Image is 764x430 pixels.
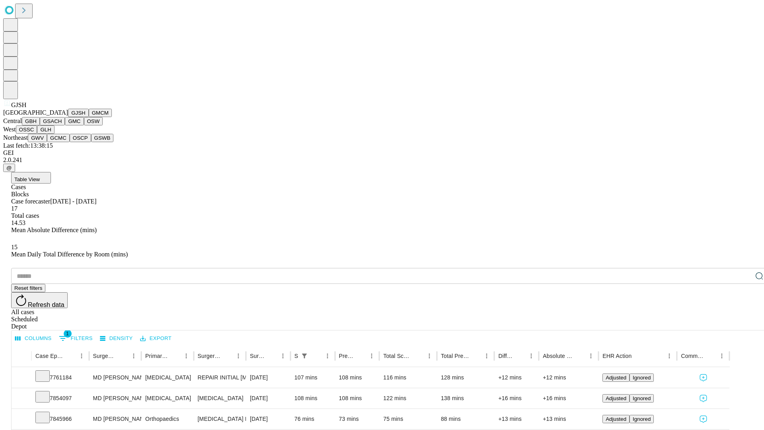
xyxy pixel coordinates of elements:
div: REPAIR INITIAL [MEDICAL_DATA] REDUCIBLE AGE [DEMOGRAPHIC_DATA] OR MORE [198,367,242,388]
button: @ [3,164,15,172]
div: Surgery Name [198,353,221,359]
button: Adjusted [602,394,630,403]
span: Ignored [633,395,651,401]
div: 88 mins [441,409,491,429]
button: Sort [311,350,322,362]
div: 108 mins [339,367,376,388]
button: Sort [266,350,277,362]
div: +13 mins [543,409,594,429]
div: Absolute Difference [543,353,573,359]
button: Menu [424,350,435,362]
span: 15 [11,244,18,250]
div: Total Scheduled Duration [383,353,412,359]
button: Show filters [57,332,95,345]
div: Total Predicted Duration [441,353,470,359]
div: [DATE] [250,388,286,408]
button: Sort [117,350,128,362]
button: OSW [84,117,103,125]
button: Menu [76,350,87,362]
button: GSWB [91,134,114,142]
div: 108 mins [339,388,376,408]
button: Menu [277,350,288,362]
div: [MEDICAL_DATA] MEDIAL OR LATERAL MENISCECTOMY [198,409,242,429]
div: 7761184 [35,367,85,388]
span: Mean Daily Total Difference by Room (mins) [11,251,128,258]
button: Refresh data [11,292,68,308]
div: 2.0.241 [3,156,761,164]
span: Adjusted [606,375,626,381]
div: +12 mins [543,367,594,388]
button: GMC [65,117,84,125]
button: GMCM [89,109,112,117]
div: Surgery Date [250,353,265,359]
button: Sort [355,350,366,362]
span: Refresh data [28,301,64,308]
button: Sort [632,350,643,362]
div: Scheduled In Room Duration [294,353,298,359]
span: Ignored [633,416,651,422]
div: Case Epic Id [35,353,64,359]
span: [GEOGRAPHIC_DATA] [3,109,68,116]
button: Ignored [630,373,654,382]
div: 108 mins [294,388,331,408]
button: Show filters [299,350,310,362]
span: Reset filters [14,285,42,291]
button: Menu [716,350,727,362]
div: MD [PERSON_NAME] [93,388,137,408]
button: OSCP [70,134,91,142]
div: 75 mins [383,409,433,429]
button: Menu [481,350,492,362]
div: Surgeon Name [93,353,116,359]
div: 1 active filter [299,350,310,362]
button: GCMC [47,134,70,142]
button: Reset filters [11,284,45,292]
button: OSSC [16,125,37,134]
div: [MEDICAL_DATA] [145,388,189,408]
div: [MEDICAL_DATA] [198,388,242,408]
button: Sort [705,350,716,362]
button: Export [138,332,173,345]
div: MD [PERSON_NAME] [PERSON_NAME] [93,409,137,429]
button: Menu [322,350,333,362]
div: 7854097 [35,388,85,408]
div: 107 mins [294,367,331,388]
span: Table View [14,176,40,182]
div: Comments [681,353,704,359]
div: 122 mins [383,388,433,408]
div: Orthopaedics [145,409,189,429]
button: Table View [11,172,51,184]
span: Case forecaster [11,198,50,205]
div: [MEDICAL_DATA] [145,367,189,388]
span: Northeast [3,134,28,141]
div: Primary Service [145,353,168,359]
div: +12 mins [498,367,535,388]
button: Menu [128,350,139,362]
span: Ignored [633,375,651,381]
span: Central [3,117,22,124]
button: GWV [28,134,47,142]
button: Density [98,332,135,345]
div: +16 mins [543,388,594,408]
span: 1 [64,330,72,338]
div: 128 mins [441,367,491,388]
span: West [3,126,16,133]
button: Sort [222,350,233,362]
button: Adjusted [602,415,630,423]
button: Expand [16,412,27,426]
button: GJSH [68,109,89,117]
div: 73 mins [339,409,376,429]
button: Menu [366,350,377,362]
span: Total cases [11,212,39,219]
button: Ignored [630,394,654,403]
div: Difference [498,353,514,359]
button: Expand [16,392,27,406]
span: 14.53 [11,219,25,226]
div: +16 mins [498,388,535,408]
div: EHR Action [602,353,631,359]
div: +13 mins [498,409,535,429]
div: 7845966 [35,409,85,429]
button: GLH [37,125,54,134]
button: Sort [170,350,181,362]
span: Adjusted [606,416,626,422]
button: Adjusted [602,373,630,382]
